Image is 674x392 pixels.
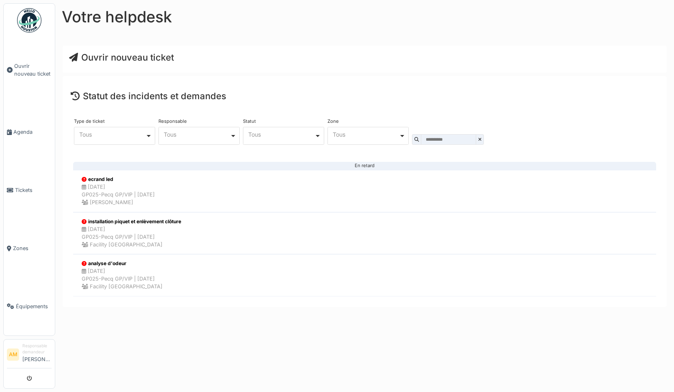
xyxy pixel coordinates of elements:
[82,225,181,249] div: [DATE] GP025-Pecq GP/VIP | [DATE] Facility [GEOGRAPHIC_DATA]
[16,303,52,310] span: Équipements
[69,52,174,63] a: Ouvrir nouveau ticket
[22,343,52,366] li: [PERSON_NAME]
[71,91,659,101] h4: Statut des incidents et demandes
[80,166,650,166] div: En retard
[73,254,656,296] a: analyse d'odeur [DATE]GP025-Pecq GP/VIP | [DATE] Facility [GEOGRAPHIC_DATA]
[4,103,55,161] a: Agenda
[4,219,55,277] a: Zones
[82,183,155,207] div: [DATE] GP025-Pecq GP/VIP | [DATE] [PERSON_NAME]
[13,244,52,252] span: Zones
[4,37,55,103] a: Ouvrir nouveau ticket
[4,161,55,219] a: Tickets
[82,260,163,267] div: analyse d'odeur
[73,170,656,212] a: ecrand led [DATE]GP025-Pecq GP/VIP | [DATE] [PERSON_NAME]
[82,267,163,291] div: [DATE] GP025-Pecq GP/VIP | [DATE] Facility [GEOGRAPHIC_DATA]
[248,132,314,137] div: Tous
[13,128,52,136] span: Agenda
[327,119,339,124] label: Zone
[158,119,187,124] label: Responsable
[74,119,105,124] label: Type de ticket
[14,62,52,78] span: Ouvrir nouveau ticket
[243,119,256,124] label: Statut
[79,132,145,137] div: Tous
[333,132,399,137] div: Tous
[17,8,41,33] img: Badge_color-CXgf-gQk.svg
[82,176,155,183] div: ecrand led
[164,132,230,137] div: Tous
[73,212,656,255] a: installation piquet et enlèvement clôture [DATE]GP025-Pecq GP/VIP | [DATE] Facility [GEOGRAPHIC_D...
[82,218,181,225] div: installation piquet et enlèvement clôture
[4,277,55,335] a: Équipements
[22,343,52,355] div: Responsable demandeur
[15,186,52,194] span: Tickets
[7,348,19,361] li: AM
[7,343,52,368] a: AM Responsable demandeur[PERSON_NAME]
